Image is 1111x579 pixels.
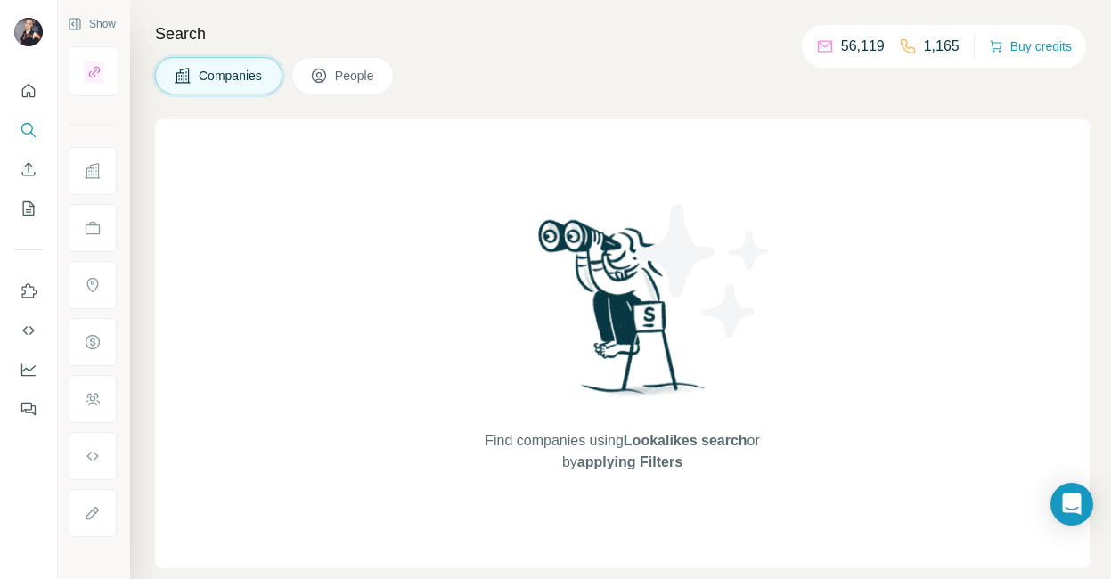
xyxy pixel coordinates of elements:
[14,114,43,146] button: Search
[14,153,43,185] button: Enrich CSV
[479,430,764,473] span: Find companies using or by
[924,36,960,57] p: 1,165
[841,36,885,57] p: 56,119
[623,191,783,351] img: Surfe Illustration - Stars
[14,393,43,425] button: Feedback
[624,433,747,448] span: Lookalikes search
[530,215,715,413] img: Surfe Illustration - Woman searching with binoculars
[155,21,1090,46] h4: Search
[1050,483,1093,526] div: Open Intercom Messenger
[14,354,43,386] button: Dashboard
[14,192,43,224] button: My lists
[14,275,43,307] button: Use Surfe on LinkedIn
[14,314,43,347] button: Use Surfe API
[335,67,376,85] span: People
[55,11,128,37] button: Show
[199,67,264,85] span: Companies
[577,454,682,469] span: applying Filters
[14,18,43,46] img: Avatar
[989,34,1072,59] button: Buy credits
[14,75,43,107] button: Quick start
